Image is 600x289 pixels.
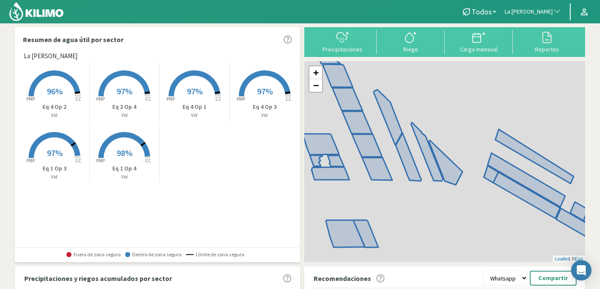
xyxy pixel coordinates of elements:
span: Fuera de zona segura [66,252,121,258]
button: Carga mensual [445,30,513,53]
div: Open Intercom Messenger [571,260,591,280]
span: 96% [47,86,63,96]
button: Riego [377,30,445,53]
div: Reportes [515,46,578,52]
span: La [PERSON_NAME] [24,51,77,61]
p: Eq 1 Op 4 [90,164,160,173]
div: | © [553,255,585,263]
p: Eq 4 Op 1 [160,102,229,111]
tspan: CC [146,96,151,102]
a: Leaflet [555,256,569,261]
div: Riego [379,46,442,52]
tspan: PMP [96,158,105,164]
span: 97% [117,86,132,96]
tspan: CC [75,96,81,102]
span: Límite de zona segura [186,252,244,258]
span: Dentro de zona segura [125,252,182,258]
tspan: CC [215,96,221,102]
p: Compartir [538,273,568,283]
p: Vid [20,173,89,181]
button: La [PERSON_NAME] [500,3,566,21]
tspan: CC [286,96,291,102]
a: Esri [575,256,583,261]
p: Vid [230,112,300,119]
span: 97% [47,147,63,158]
p: Eq 4 Op 2 [20,102,89,111]
p: Eq 2 Op 4 [90,102,160,111]
p: Vid [90,112,160,119]
p: Vid [160,112,229,119]
p: Recomendaciones [314,273,371,283]
tspan: PMP [237,96,245,102]
tspan: PMP [96,96,105,102]
div: Carga mensual [447,46,510,52]
p: Eq 1 Op 3 [20,164,89,173]
tspan: PMP [26,158,35,164]
p: Vid [20,112,89,119]
div: Precipitaciones [311,46,374,52]
a: Zoom out [309,79,322,92]
span: 97% [257,86,273,96]
button: Compartir [530,271,577,286]
p: Precipitaciones y riegos acumulados por sector [24,273,172,283]
span: 98% [117,147,132,158]
tspan: PMP [166,96,175,102]
tspan: CC [146,158,151,164]
img: Kilimo [9,1,64,22]
button: Precipitaciones [309,30,377,53]
tspan: PMP [26,96,35,102]
button: Reportes [513,30,581,53]
span: 97% [187,86,203,96]
span: La [PERSON_NAME] [505,8,553,16]
span: Todos [471,7,492,16]
p: Eq 4 Op 3 [230,102,300,111]
p: Resumen de agua útil por sector [23,34,123,45]
a: Zoom in [309,66,322,79]
tspan: CC [75,158,81,164]
p: Vid [90,173,160,181]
